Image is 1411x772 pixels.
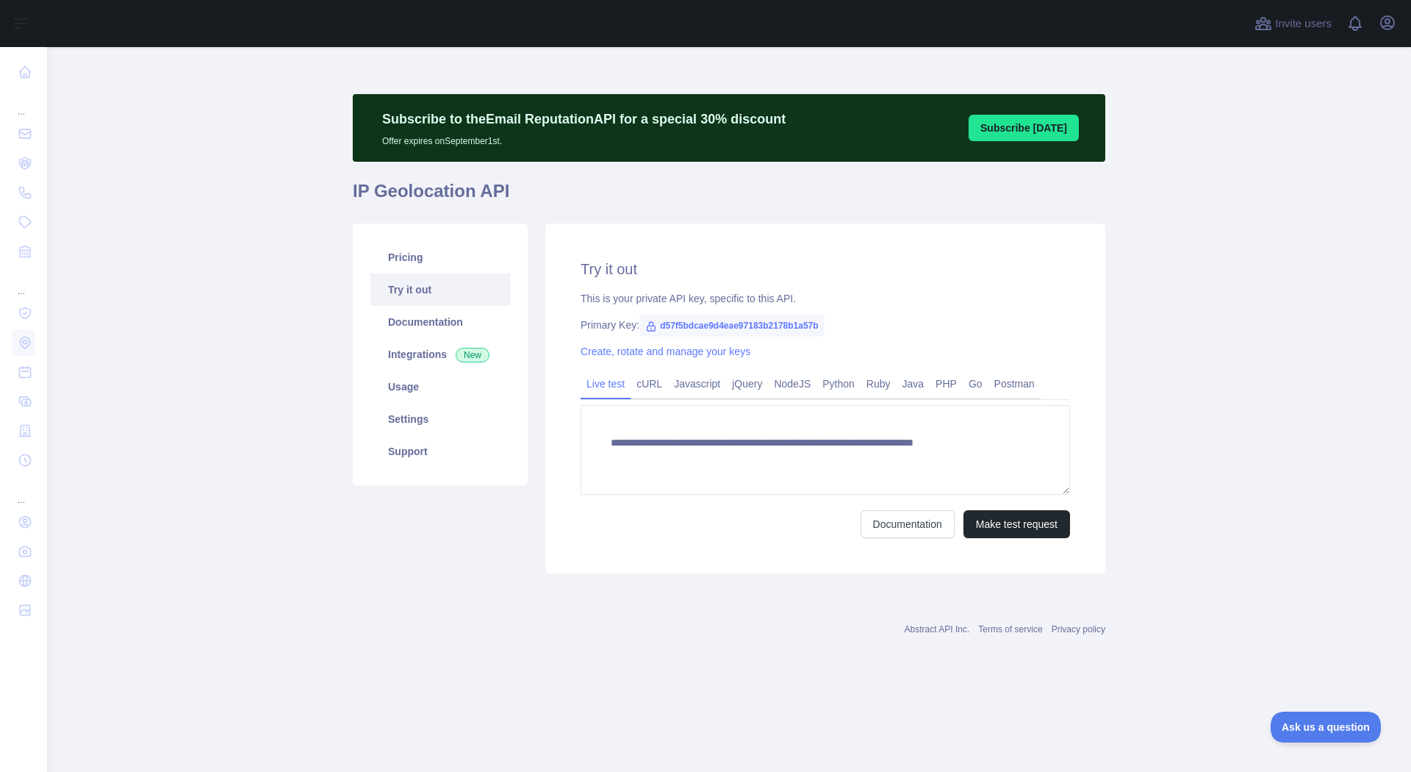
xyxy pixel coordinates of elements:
[353,179,1105,215] h1: IP Geolocation API
[861,372,897,396] a: Ruby
[905,624,970,635] a: Abstract API Inc.
[12,88,35,118] div: ...
[978,624,1042,635] a: Terms of service
[930,372,963,396] a: PHP
[581,318,1070,332] div: Primary Key:
[581,259,1070,279] h2: Try it out
[969,115,1079,141] button: Subscribe [DATE]
[726,372,768,396] a: jQuery
[861,510,955,538] a: Documentation
[768,372,816,396] a: NodeJS
[639,315,824,337] span: d57f5bdcae9d4eae97183b2178b1a57b
[12,476,35,506] div: ...
[370,338,510,371] a: Integrations New
[1252,12,1335,35] button: Invite users
[370,241,510,274] a: Pricing
[581,346,750,357] a: Create, rotate and manage your keys
[382,129,786,147] p: Offer expires on September 1st.
[581,372,631,396] a: Live test
[668,372,726,396] a: Javascript
[897,372,930,396] a: Java
[370,435,510,468] a: Support
[963,372,988,396] a: Go
[631,372,668,396] a: cURL
[963,510,1070,538] button: Make test request
[1271,712,1382,743] iframe: Toggle Customer Support
[581,291,1070,306] div: This is your private API key, specific to this API.
[370,274,510,306] a: Try it out
[370,371,510,403] a: Usage
[456,348,489,362] span: New
[12,268,35,297] div: ...
[382,109,786,129] p: Subscribe to the Email Reputation API for a special 30 % discount
[1052,624,1105,635] a: Privacy policy
[988,372,1041,396] a: Postman
[370,306,510,338] a: Documentation
[370,403,510,435] a: Settings
[1275,15,1332,32] span: Invite users
[816,372,861,396] a: Python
